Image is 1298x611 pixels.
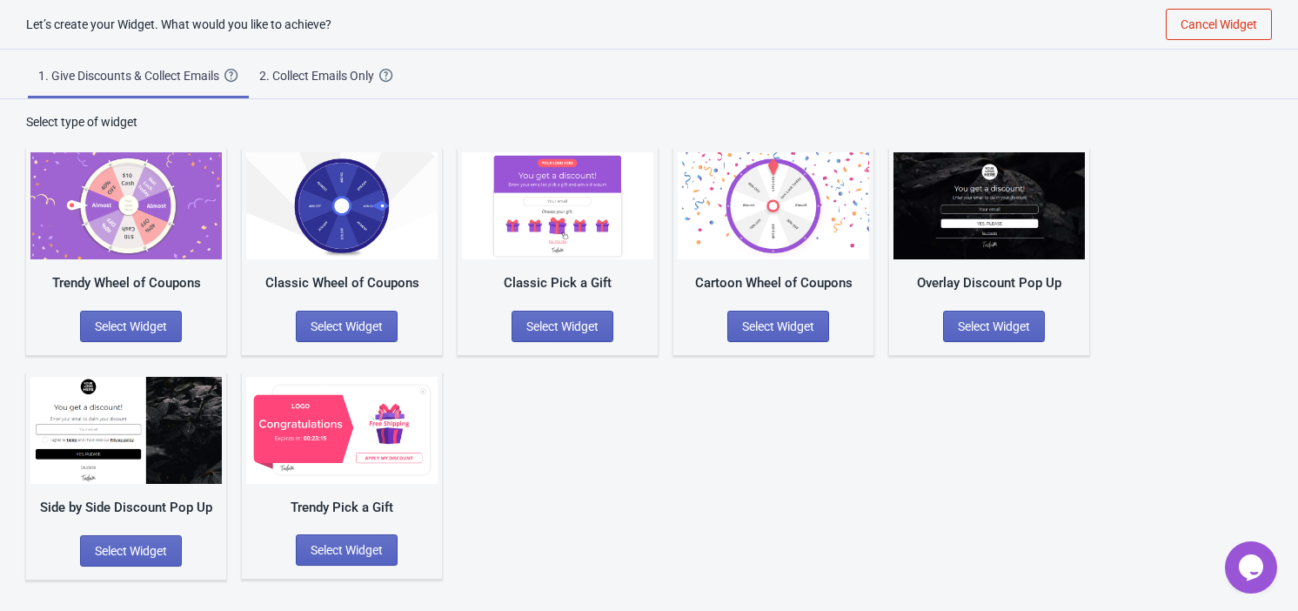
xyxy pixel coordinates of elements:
[30,273,222,293] div: Trendy Wheel of Coupons
[462,273,653,293] div: Classic Pick a Gift
[246,152,438,259] img: classic_game.jpg
[259,67,379,84] div: 2. Collect Emails Only
[38,67,224,84] div: 1. Give Discounts & Collect Emails
[246,498,438,518] div: Trendy Pick a Gift
[958,319,1030,333] span: Select Widget
[246,377,438,484] img: gift_game_v2.jpg
[1181,17,1257,31] span: Cancel Widget
[462,152,653,259] img: gift_game.jpg
[742,319,814,333] span: Select Widget
[95,319,167,333] span: Select Widget
[893,152,1085,259] img: full_screen_popup.jpg
[678,152,869,259] img: cartoon_game.jpg
[95,544,167,558] span: Select Widget
[678,273,869,293] div: Cartoon Wheel of Coupons
[246,273,438,293] div: Classic Wheel of Coupons
[26,113,1272,131] div: Select type of widget
[727,311,829,342] button: Select Widget
[893,273,1085,293] div: Overlay Discount Pop Up
[80,311,182,342] button: Select Widget
[526,319,599,333] span: Select Widget
[30,152,222,259] img: trendy_game.png
[943,311,1045,342] button: Select Widget
[30,377,222,484] img: regular_popup.jpg
[311,543,383,557] span: Select Widget
[30,498,222,518] div: Side by Side Discount Pop Up
[1166,9,1272,40] button: Cancel Widget
[512,311,613,342] button: Select Widget
[296,534,398,566] button: Select Widget
[1225,541,1281,594] iframe: chat widget
[296,311,398,342] button: Select Widget
[80,535,182,567] button: Select Widget
[311,319,383,333] span: Select Widget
